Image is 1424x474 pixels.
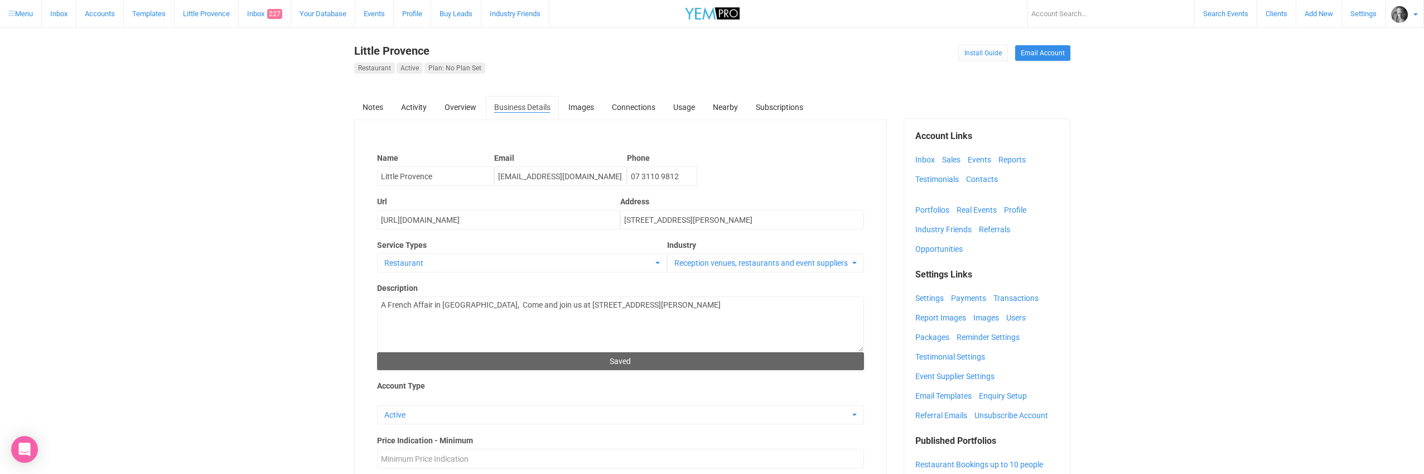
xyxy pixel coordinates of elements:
[915,130,1059,143] legend: Account Links
[998,151,1031,168] a: Reports
[915,368,1000,385] a: Event Supplier Settings
[11,436,38,463] div: Open Intercom Messenger
[377,253,668,272] button: Restaurant
[979,221,1016,238] a: Referrals
[377,352,865,370] button: Saved
[915,456,1049,473] a: Restaurant Bookings up to 10 people
[674,257,849,269] span: Reception venues, restaurants and event suppliers
[1266,9,1287,18] span: Clients
[704,96,746,118] a: Nearby
[915,171,964,188] a: Testimonials
[397,63,423,74] div: Active
[915,202,955,218] a: Portfolios
[424,63,485,74] div: Plan: No Plan Set
[377,435,865,446] label: Price Indication - Minimum
[974,407,1054,424] a: Unsubscribe Account
[915,435,1059,448] legend: Published Portfolios
[627,166,697,186] input: Business Phone
[747,96,812,118] a: Subscriptions
[354,96,392,118] a: Notes
[915,221,977,238] a: Industry Friends
[377,152,494,164] label: Name
[627,152,697,164] label: Phone
[1006,309,1031,326] a: Users
[384,257,653,269] span: Restaurant
[951,290,992,307] a: Payments
[915,348,991,365] a: Testimonial Settings
[377,166,494,186] input: Business Name
[979,387,1032,404] a: Enquiry Setup
[968,151,997,168] a: Events
[973,309,1005,326] a: Images
[494,152,627,164] label: Email
[1305,9,1333,18] span: Add New
[393,96,435,118] a: Activity
[915,241,968,257] a: Opportunities
[993,290,1044,307] a: Transactions
[667,253,864,272] button: Reception venues, restaurants and event suppliers
[1391,6,1408,23] img: open-uri20201103-4-gj8l2i
[958,45,1008,61] a: Install Guide
[377,196,621,207] label: Url
[1004,202,1032,218] a: Profile
[957,329,1025,346] a: Reminder Settings
[1203,9,1248,18] span: Search Events
[354,44,429,58] a: Little Provence
[942,151,966,168] a: Sales
[354,63,395,74] div: Restaurant
[915,290,949,307] a: Settings
[957,202,1002,218] a: Real Events
[915,387,977,404] a: Email Templates
[377,449,865,468] input: Minimum Price Indication
[667,240,864,251] label: Industry
[915,269,1059,281] legend: Settings Links
[377,405,865,424] button: Active
[267,9,282,19] span: 227
[377,283,865,294] label: Description
[604,96,664,118] a: Connections
[377,210,621,229] input: Website URL
[436,96,485,118] a: Overview
[915,329,955,346] a: Packages
[665,96,703,118] a: Usage
[560,96,602,118] a: Images
[486,96,559,119] a: Business Details
[384,409,850,420] span: Active
[966,171,1003,188] a: Contacts
[915,151,940,168] a: Inbox
[620,196,864,207] label: Address
[915,407,973,424] a: Referral Emails
[915,309,972,326] a: Report Images
[1015,45,1070,61] a: Email Account
[620,210,864,229] input: Address
[377,240,668,251] label: Service Types
[377,380,865,391] label: Account Type
[494,166,627,186] input: Email Address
